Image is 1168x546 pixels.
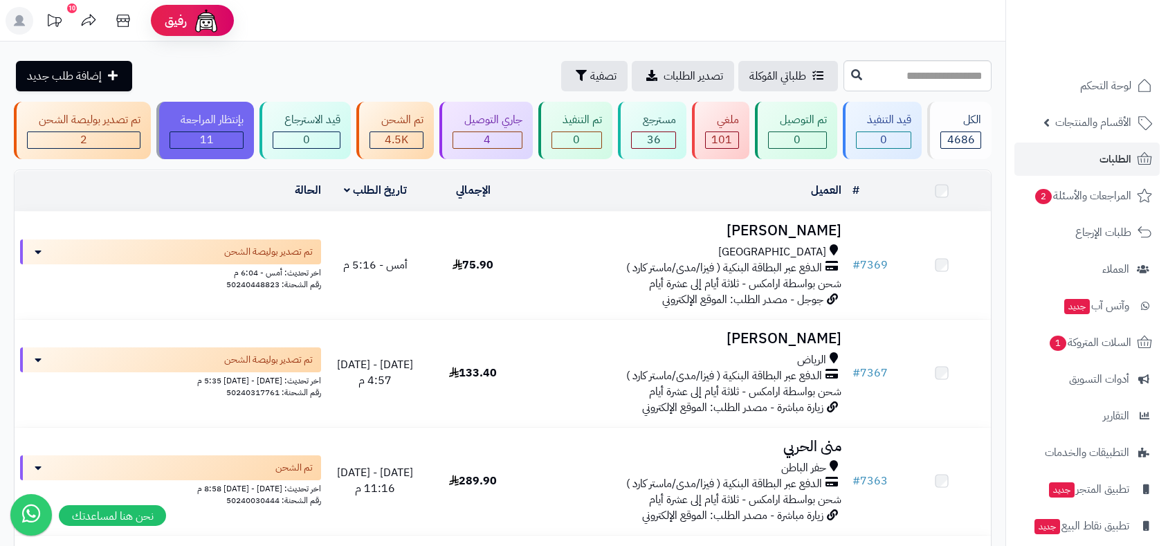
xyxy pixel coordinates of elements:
a: تم التنفيذ 0 [536,102,616,159]
div: قيد الاسترجاع [273,112,340,128]
a: ملغي 101 [689,102,752,159]
span: 1 [1050,336,1066,351]
div: 101 [706,132,738,148]
span: 133.40 [449,365,497,381]
span: [DATE] - [DATE] 11:16 م [337,464,413,497]
span: طلبات الإرجاع [1075,223,1131,242]
span: أمس - 5:16 م [343,257,408,273]
a: تم التوصيل 0 [752,102,840,159]
div: 4 [453,132,522,148]
span: أدوات التسويق [1069,370,1129,389]
a: # [852,182,859,199]
span: 2 [80,131,87,148]
a: مسترجع 36 [615,102,689,159]
h3: منى الحربي [527,439,841,455]
div: 11 [170,132,244,148]
span: رقم الشحنة: 50240030444 [226,494,321,507]
a: قيد التنفيذ 0 [840,102,925,159]
div: تم الشحن [369,112,423,128]
a: #7363 [852,473,888,489]
a: #7369 [852,257,888,273]
span: طلباتي المُوكلة [749,68,806,84]
a: إضافة طلب جديد [16,61,132,91]
span: شحن بواسطة ارامكس - ثلاثة أيام إلى عشرة أيام [649,383,841,400]
a: المراجعات والأسئلة2 [1014,179,1160,212]
span: 0 [573,131,580,148]
a: الكل4686 [924,102,994,159]
span: رقم الشحنة: 50240448823 [226,278,321,291]
a: #7367 [852,365,888,381]
div: اخر تحديث: [DATE] - [DATE] 8:58 م [20,480,321,495]
a: تصدير الطلبات [632,61,734,91]
span: التطبيقات والخدمات [1045,443,1129,462]
a: الحالة [295,182,321,199]
span: تطبيق نقاط البيع [1033,516,1129,536]
span: زيارة مباشرة - مصدر الطلب: الموقع الإلكتروني [642,399,823,416]
div: تم التنفيذ [551,112,603,128]
span: 0 [303,131,310,148]
a: العملاء [1014,253,1160,286]
button: تصفية [561,61,628,91]
a: جاري التوصيل 4 [437,102,536,159]
img: logo-2.png [1074,37,1155,66]
a: التطبيقات والخدمات [1014,436,1160,469]
a: تحديثات المنصة [37,7,71,38]
span: الدفع عبر البطاقة البنكية ( فيزا/مدى/ماستر كارد ) [626,368,822,384]
a: طلبات الإرجاع [1014,216,1160,249]
div: مسترجع [631,112,676,128]
a: السلات المتروكة1 [1014,326,1160,359]
h3: [PERSON_NAME] [527,223,841,239]
div: 0 [769,132,826,148]
span: تصفية [590,68,617,84]
span: الدفع عبر البطاقة البنكية ( فيزا/مدى/ماستر كارد ) [626,260,822,276]
span: تطبيق المتجر [1048,480,1129,499]
span: 75.90 [453,257,493,273]
span: جديد [1049,482,1075,498]
a: قيد الاسترجاع 0 [257,102,354,159]
span: وآتس آب [1063,296,1129,316]
span: رقم الشحنة: 50240317761 [226,386,321,399]
span: جديد [1034,519,1060,534]
span: 36 [647,131,661,148]
span: [DATE] - [DATE] 4:57 م [337,356,413,389]
div: بإنتظار المراجعة [170,112,244,128]
span: جديد [1064,299,1090,314]
div: جاري التوصيل [453,112,522,128]
div: ملغي [705,112,739,128]
span: تم الشحن [275,461,313,475]
span: 101 [711,131,732,148]
span: الأقسام والمنتجات [1055,113,1131,132]
div: 2 [28,132,140,148]
span: 0 [880,131,887,148]
span: 4.5K [385,131,408,148]
div: 36 [632,132,675,148]
a: بإنتظار المراجعة 11 [154,102,257,159]
div: 4531 [370,132,423,148]
span: تصدير الطلبات [664,68,723,84]
span: 4686 [947,131,975,148]
a: التقارير [1014,399,1160,433]
a: تم الشحن 4.5K [354,102,437,159]
div: اخر تحديث: [DATE] - [DATE] 5:35 م [20,372,321,387]
span: تم تصدير بوليصة الشحن [224,353,313,367]
div: تم تصدير بوليصة الشحن [27,112,140,128]
span: 0 [794,131,801,148]
span: تم تصدير بوليصة الشحن [224,245,313,259]
span: لوحة التحكم [1080,76,1131,95]
span: زيارة مباشرة - مصدر الطلب: الموقع الإلكتروني [642,507,823,524]
img: ai-face.png [192,7,220,35]
span: الدفع عبر البطاقة البنكية ( فيزا/مدى/ماستر كارد ) [626,476,822,492]
a: العميل [811,182,841,199]
span: شحن بواسطة ارامكس - ثلاثة أيام إلى عشرة أيام [649,275,841,292]
a: تطبيق نقاط البيعجديد [1014,509,1160,543]
span: العملاء [1102,260,1129,279]
a: تطبيق المتجرجديد [1014,473,1160,506]
span: جوجل - مصدر الطلب: الموقع الإلكتروني [662,291,823,308]
span: الرياض [797,352,826,368]
div: تم التوصيل [768,112,827,128]
div: 10 [67,3,77,13]
a: وآتس آبجديد [1014,289,1160,322]
span: التقارير [1103,406,1129,426]
span: السلات المتروكة [1048,333,1131,352]
span: 289.90 [449,473,497,489]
